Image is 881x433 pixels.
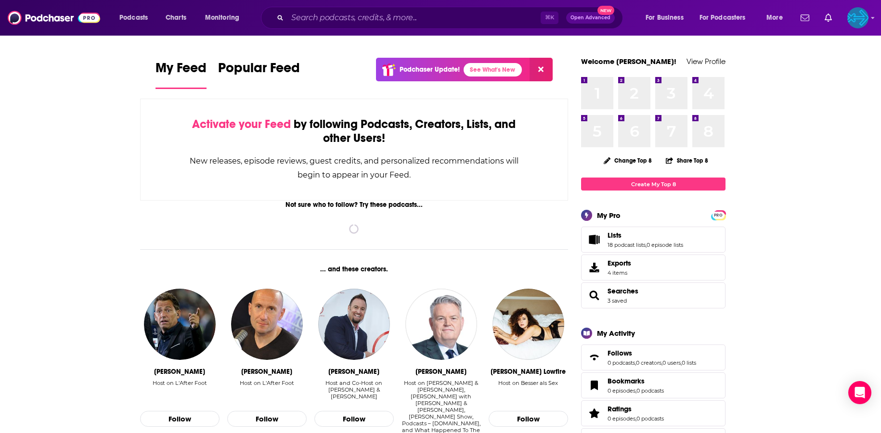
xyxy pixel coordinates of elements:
[581,57,676,66] a: Welcome [PERSON_NAME]!
[646,11,684,25] span: For Business
[639,10,696,25] button: open menu
[636,359,661,366] a: 0 creators
[608,387,635,394] a: 0 episodes
[608,415,635,422] a: 0 episodes
[400,65,460,74] p: Podchaser Update!
[700,11,746,25] span: For Podcasters
[608,231,622,240] span: Lists
[227,411,307,427] button: Follow
[314,411,394,427] button: Follow
[218,60,300,89] a: Popular Feed
[189,117,519,145] div: by following Podcasts, Creators, Lists, and other Users!
[140,201,568,209] div: Not sure who to follow? Try these podcasts...
[154,368,205,376] div: Daniel Riolo
[608,259,631,267] span: Exports
[597,329,635,338] div: My Activity
[608,349,632,357] span: Follows
[581,400,726,426] span: Ratings
[581,255,726,280] a: Exports
[598,154,658,166] button: Change Top 8
[140,265,568,273] div: ... and these creators.
[636,415,664,422] a: 0 podcasts
[464,63,522,76] a: See What's New
[847,7,868,28] span: Logged in as backbonemedia
[608,349,696,357] a: Follows
[153,380,207,386] div: Host on L'After Foot
[682,359,696,366] a: 0 lists
[848,381,871,404] div: Open Intercom Messenger
[155,60,207,89] a: My Feed
[8,9,100,27] img: Podchaser - Follow, Share and Rate Podcasts
[140,411,220,427] button: Follow
[597,6,615,15] span: New
[205,11,239,25] span: Monitoring
[584,351,604,364] a: Follows
[662,359,681,366] a: 0 users
[713,212,724,219] span: PRO
[713,211,724,218] a: PRO
[159,10,192,25] a: Charts
[489,411,568,427] button: Follow
[760,10,795,25] button: open menu
[287,10,541,25] input: Search podcasts, credits, & more...
[797,10,813,26] a: Show notifications dropdown
[566,12,615,24] button: Open AdvancedNew
[270,7,632,29] div: Search podcasts, credits, & more...
[498,380,558,386] div: Host on Besser als Sex
[821,10,836,26] a: Show notifications dropdown
[665,151,709,170] button: Share Top 8
[198,10,252,25] button: open menu
[635,415,636,422] span: ,
[405,289,477,360] img: Jeff Blair
[240,380,294,386] div: Host on L'After Foot
[847,7,868,28] button: Show profile menu
[766,11,783,25] span: More
[491,368,566,376] div: Leila Lowfire
[318,289,389,360] img: Kevin Barker
[570,15,610,20] span: Open Advanced
[584,379,604,392] a: Bookmarks
[113,10,160,25] button: open menu
[608,242,646,248] a: 18 podcast lists
[646,242,647,248] span: ,
[166,11,186,25] span: Charts
[581,372,726,398] span: Bookmarks
[608,405,664,413] a: Ratings
[581,282,726,308] span: Searches
[189,154,519,182] div: New releases, episode reviews, guest credits, and personalized recommendations will begin to appe...
[608,359,635,366] a: 0 podcasts
[153,380,207,400] div: Host on L'After Foot
[415,368,466,376] div: Jeff Blair
[498,380,558,400] div: Host on Besser als Sex
[693,10,760,25] button: open menu
[581,344,726,370] span: Follows
[608,377,645,385] span: Bookmarks
[608,287,638,295] a: Searches
[584,261,604,274] span: Exports
[635,359,636,366] span: ,
[681,359,682,366] span: ,
[581,178,726,191] a: Create My Top 8
[635,387,636,394] span: ,
[119,11,148,25] span: Podcasts
[192,117,291,131] span: Activate your Feed
[541,12,558,24] span: ⌘ K
[584,233,604,246] a: Lists
[584,407,604,420] a: Ratings
[608,405,632,413] span: Ratings
[241,368,292,376] div: Gilbert Brisbois
[144,289,215,360] img: Daniel Riolo
[581,227,726,253] span: Lists
[636,387,664,394] a: 0 podcasts
[231,289,302,360] img: Gilbert Brisbois
[608,297,627,304] a: 3 saved
[314,380,394,400] div: Host and Co-Host on Blair & Barker
[608,269,631,276] span: 4 items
